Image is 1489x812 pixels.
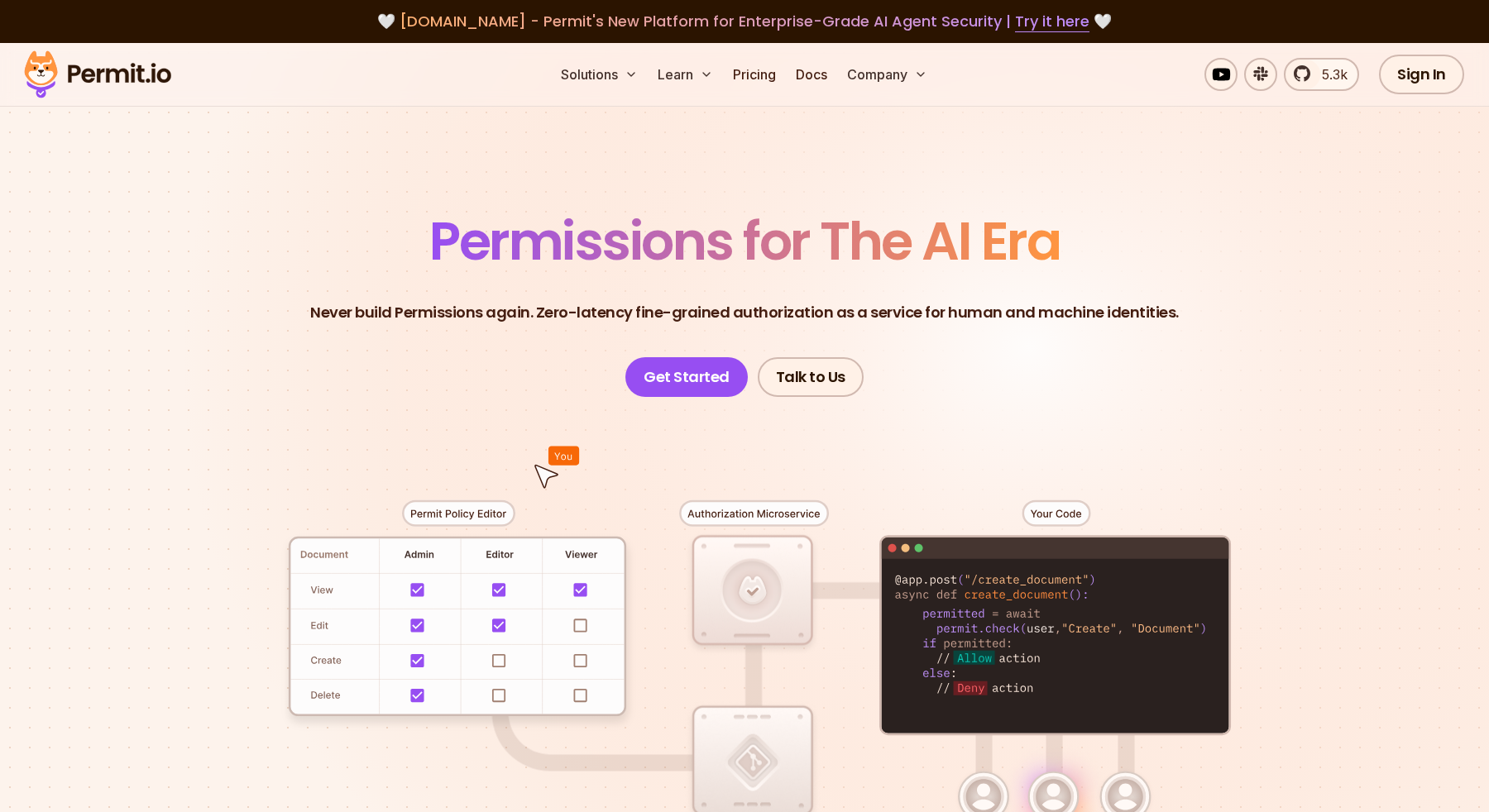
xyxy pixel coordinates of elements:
button: Company [840,58,934,91]
a: Talk to Us [758,357,864,397]
button: Solutions [554,58,644,91]
a: Try it here [1015,11,1089,32]
button: Learn [651,58,720,91]
a: Get Started [625,357,748,397]
span: 5.3k [1312,64,1348,84]
a: 5.3k [1284,58,1359,91]
a: Pricing [726,58,783,91]
a: Docs [789,58,834,91]
span: Permissions for The AI Era [429,204,1060,278]
a: Sign In [1379,55,1464,94]
img: Permit logo [17,46,179,103]
p: Never build Permissions again. Zero-latency fine-grained authorization as a service for human and... [310,301,1179,324]
span: [DOMAIN_NAME] - Permit's New Platform for Enterprise-Grade AI Agent Security | [400,11,1089,31]
div: 🤍 🤍 [40,10,1449,33]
